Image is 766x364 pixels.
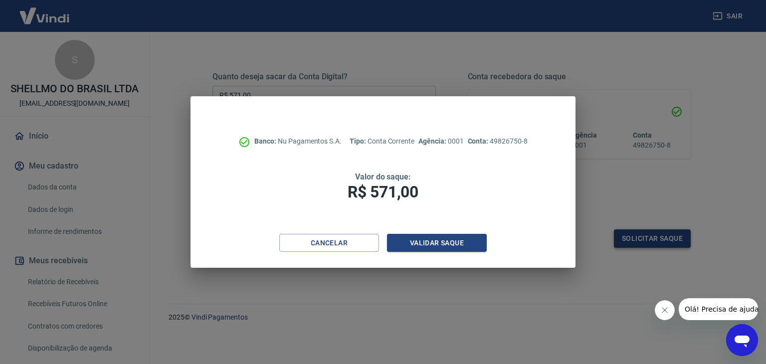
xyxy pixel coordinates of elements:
[254,136,342,147] p: Nu Pagamentos S.A.
[387,234,487,252] button: Validar saque
[468,137,490,145] span: Conta:
[418,136,463,147] p: 0001
[6,7,84,15] span: Olá! Precisa de ajuda?
[254,137,278,145] span: Banco:
[355,172,411,182] span: Valor do saque:
[468,136,528,147] p: 49826750-8
[348,182,418,201] span: R$ 571,00
[350,137,368,145] span: Tipo:
[679,298,758,320] iframe: Mensagem da empresa
[726,324,758,356] iframe: Botão para abrir a janela de mensagens
[350,136,414,147] p: Conta Corrente
[418,137,448,145] span: Agência:
[655,300,675,320] iframe: Fechar mensagem
[279,234,379,252] button: Cancelar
